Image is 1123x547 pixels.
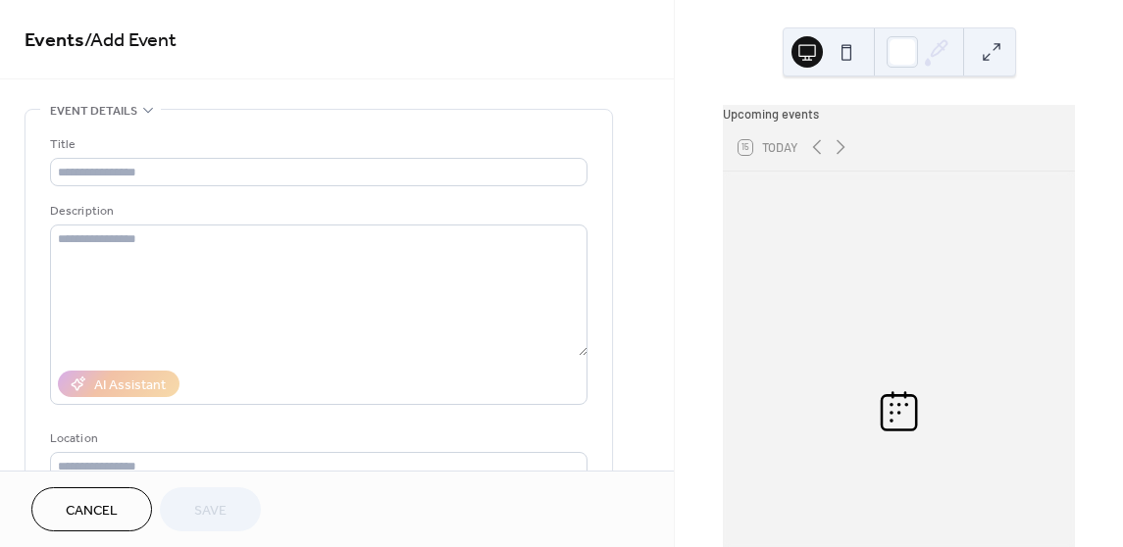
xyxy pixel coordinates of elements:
[50,134,584,155] div: Title
[25,22,84,60] a: Events
[84,22,177,60] span: / Add Event
[50,101,137,122] span: Event details
[723,105,1075,124] div: Upcoming events
[31,487,152,531] button: Cancel
[50,201,584,222] div: Description
[66,501,118,522] span: Cancel
[50,428,584,449] div: Location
